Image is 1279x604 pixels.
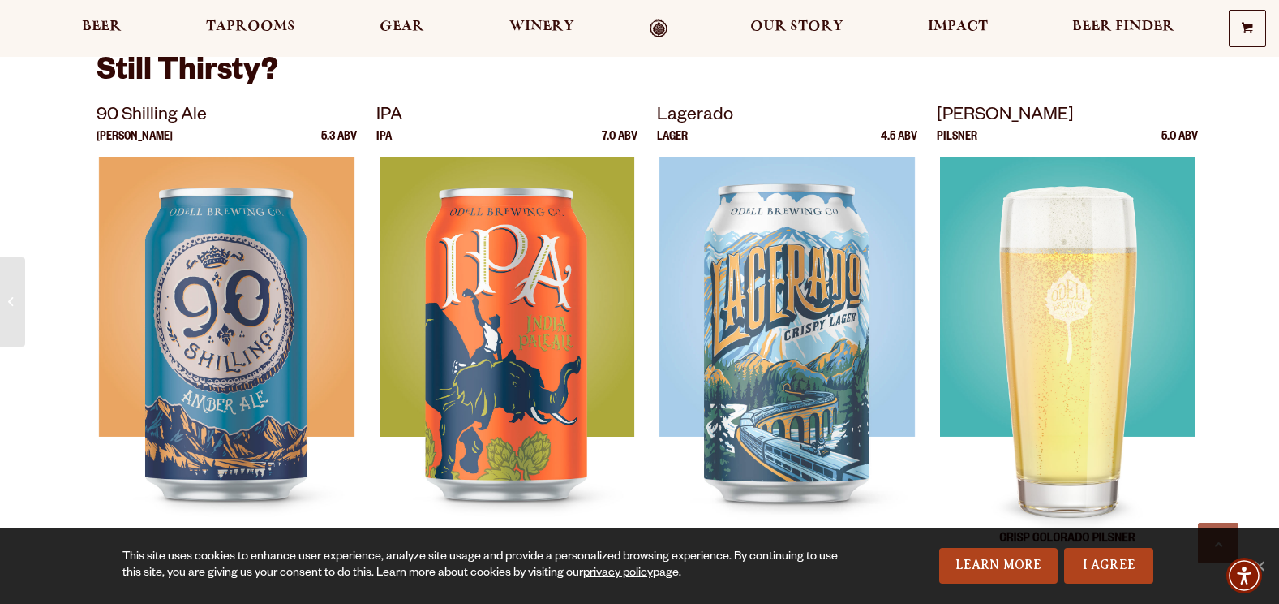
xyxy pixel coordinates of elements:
[583,567,653,580] a: privacy policy
[1062,19,1185,38] a: Beer Finder
[1226,558,1262,593] div: Accessibility Menu
[629,19,689,38] a: Odell Home
[369,19,435,38] a: Gear
[657,132,688,157] p: Lager
[937,132,977,157] p: Pilsner
[917,19,998,38] a: Impact
[659,157,914,563] img: Lagerado
[97,53,1183,102] h3: Still Thirsty?
[97,102,358,563] a: 90 Shilling Ale [PERSON_NAME] 5.3 ABV 90 Shilling Ale 90 Shilling Ale
[206,20,295,33] span: Taprooms
[928,20,988,33] span: Impact
[657,102,918,563] a: Lagerado Lager 4.5 ABV Lagerado Lagerado
[602,132,637,157] p: 7.0 ABV
[509,20,574,33] span: Winery
[881,132,917,157] p: 4.5 ABV
[1198,523,1238,563] a: Scroll to top
[940,157,1195,563] img: Odell Pils
[740,19,854,38] a: Our Story
[376,102,637,132] p: IPA
[937,102,1198,563] a: [PERSON_NAME] Pilsner 5.0 ABV Odell Pils Odell Pils
[657,102,918,132] p: Lagerado
[97,102,358,132] p: 90 Shilling Ale
[82,20,122,33] span: Beer
[122,550,841,582] div: This site uses cookies to enhance user experience, analyze site usage and provide a personalized ...
[750,20,843,33] span: Our Story
[937,102,1198,132] p: [PERSON_NAME]
[97,132,173,157] p: [PERSON_NAME]
[195,19,306,38] a: Taprooms
[939,548,1058,584] a: Learn More
[380,20,424,33] span: Gear
[376,102,637,563] a: IPA IPA 7.0 ABV IPA IPA
[499,19,585,38] a: Winery
[99,157,354,563] img: 90 Shilling Ale
[376,132,392,157] p: IPA
[1064,548,1153,584] a: I Agree
[1161,132,1198,157] p: 5.0 ABV
[321,132,357,157] p: 5.3 ABV
[1072,20,1174,33] span: Beer Finder
[71,19,132,38] a: Beer
[380,157,634,563] img: IPA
